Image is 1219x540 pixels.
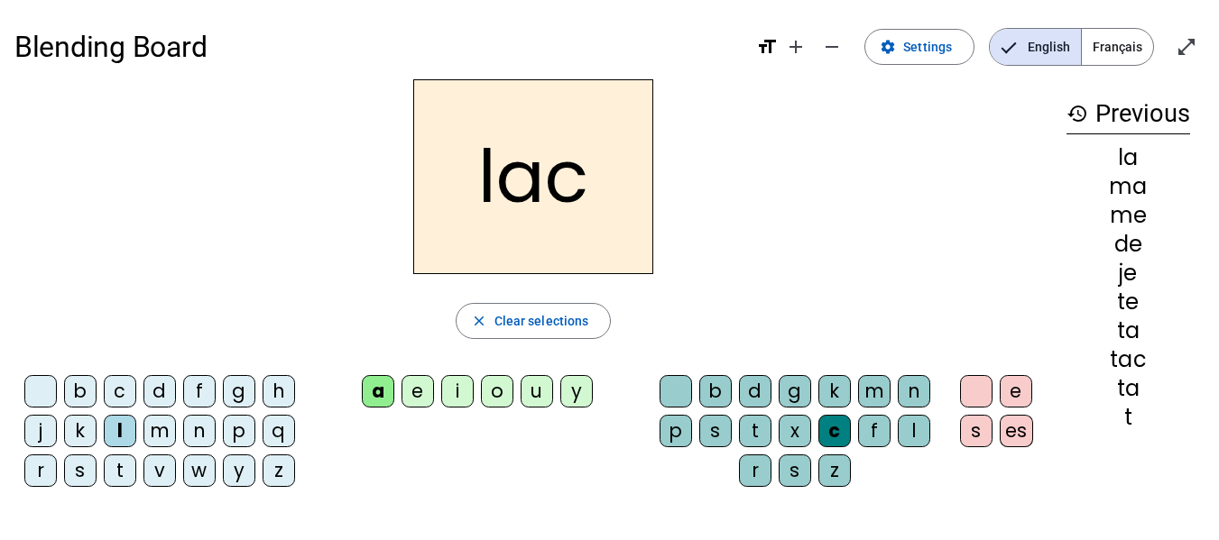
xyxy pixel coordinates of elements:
[1082,29,1153,65] span: Français
[1067,378,1190,399] div: ta
[183,454,216,487] div: w
[779,375,811,407] div: g
[739,415,771,447] div: t
[778,29,814,65] button: Increase font size
[263,454,295,487] div: z
[739,375,771,407] div: d
[24,454,57,487] div: r
[223,415,255,447] div: p
[1067,262,1190,284] div: je
[699,375,732,407] div: b
[104,375,136,407] div: c
[1168,29,1205,65] button: Enter full screen
[24,415,57,447] div: j
[183,415,216,447] div: n
[402,375,434,407] div: e
[1067,205,1190,226] div: me
[814,29,850,65] button: Decrease font size
[263,375,295,407] div: h
[362,375,394,407] div: a
[413,79,653,274] h2: lac
[858,415,891,447] div: f
[818,375,851,407] div: k
[263,415,295,447] div: q
[481,375,513,407] div: o
[818,415,851,447] div: c
[64,454,97,487] div: s
[880,39,896,55] mat-icon: settings
[64,375,97,407] div: b
[779,454,811,487] div: s
[990,29,1081,65] span: English
[560,375,593,407] div: y
[756,36,778,58] mat-icon: format_size
[1067,407,1190,428] div: t
[471,313,487,329] mat-icon: close
[779,415,811,447] div: x
[1067,147,1190,169] div: la
[903,36,952,58] span: Settings
[1067,349,1190,371] div: tac
[104,415,136,447] div: l
[864,29,974,65] button: Settings
[1176,36,1197,58] mat-icon: open_in_full
[1067,176,1190,197] div: ma
[898,415,930,447] div: l
[1067,94,1190,134] h3: Previous
[660,415,692,447] div: p
[183,375,216,407] div: f
[143,454,176,487] div: v
[104,454,136,487] div: t
[143,415,176,447] div: m
[699,415,732,447] div: s
[821,36,843,58] mat-icon: remove
[960,415,993,447] div: s
[1067,291,1190,313] div: te
[223,454,255,487] div: y
[1000,415,1033,447] div: es
[521,375,553,407] div: u
[785,36,807,58] mat-icon: add
[143,375,176,407] div: d
[1067,233,1190,255] div: de
[858,375,891,407] div: m
[494,310,589,332] span: Clear selections
[818,454,851,487] div: z
[223,375,255,407] div: g
[456,303,612,339] button: Clear selections
[64,415,97,447] div: k
[739,454,771,487] div: r
[441,375,474,407] div: i
[14,18,742,76] h1: Blending Board
[898,375,930,407] div: n
[1067,103,1088,124] mat-icon: history
[989,28,1154,66] mat-button-toggle-group: Language selection
[1000,375,1032,407] div: e
[1067,320,1190,342] div: ta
